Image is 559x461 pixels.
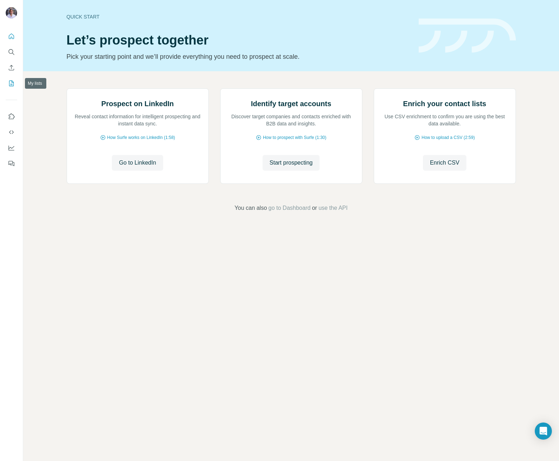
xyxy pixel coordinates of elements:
[67,33,410,47] h1: Let’s prospect together
[107,134,175,141] span: How Surfe works on LinkedIn (1:58)
[312,204,317,212] span: or
[251,99,331,109] h2: Identify target accounts
[6,61,17,74] button: Enrich CSV
[119,159,156,167] span: Go to LinkedIn
[74,113,201,127] p: Reveal contact information for intelligent prospecting and instant data sync.
[421,134,475,141] span: How to upload a CSV (2:59)
[6,30,17,43] button: Quick start
[319,204,348,212] button: use the API
[6,110,17,123] button: Use Surfe on LinkedIn
[6,126,17,139] button: Use Surfe API
[270,159,313,167] span: Start prospecting
[6,46,17,58] button: Search
[263,155,320,171] button: Start prospecting
[67,13,410,20] div: Quick start
[112,155,163,171] button: Go to LinkedIn
[101,99,174,109] h2: Prospect on LinkedIn
[6,7,17,19] img: Avatar
[67,52,410,62] p: Pick your starting point and we’ll provide everything you need to prospect at scale.
[6,157,17,170] button: Feedback
[6,141,17,154] button: Dashboard
[419,19,516,53] img: banner
[234,204,267,212] span: You can also
[228,113,355,127] p: Discover target companies and contacts enriched with B2B data and insights.
[381,113,508,127] p: Use CSV enrichment to confirm you are using the best data available.
[535,423,552,440] div: Open Intercom Messenger
[263,134,326,141] span: How to prospect with Surfe (1:30)
[403,99,486,109] h2: Enrich your contact lists
[423,155,467,171] button: Enrich CSV
[268,204,310,212] button: go to Dashboard
[6,77,17,90] button: My lists
[430,159,460,167] span: Enrich CSV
